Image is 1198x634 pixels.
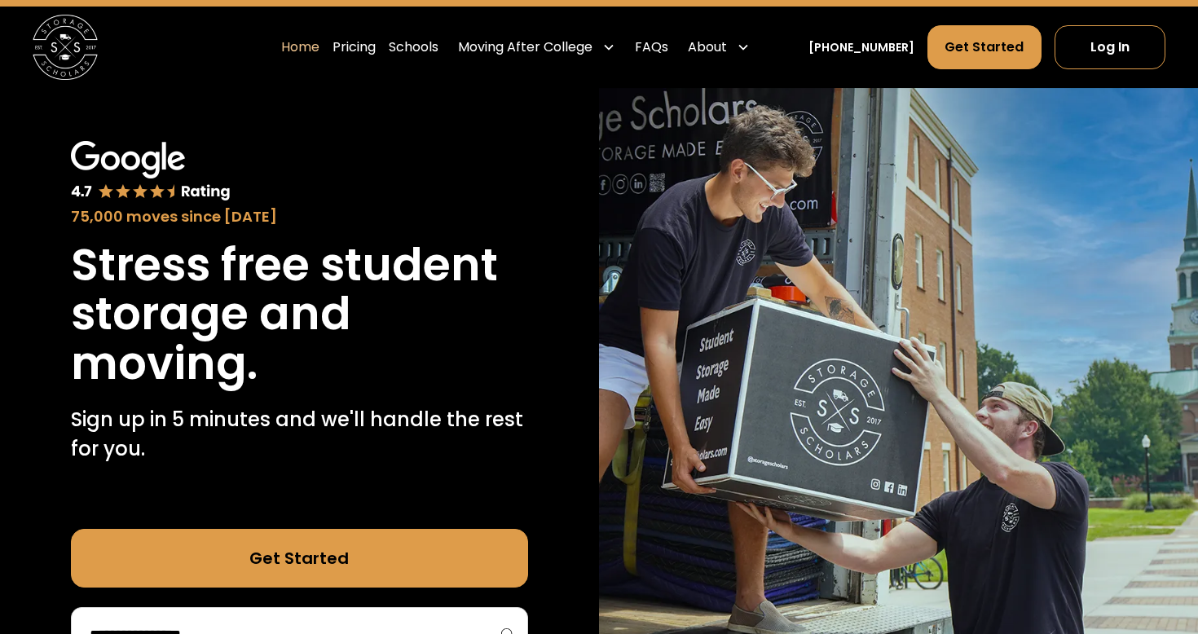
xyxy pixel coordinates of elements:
[71,205,528,227] div: 75,000 moves since [DATE]
[1055,25,1165,69] a: Log In
[71,529,528,588] a: Get Started
[688,37,727,57] div: About
[635,24,668,70] a: FAQs
[71,141,231,202] img: Google 4.7 star rating
[681,24,756,70] div: About
[33,15,98,80] img: Storage Scholars main logo
[808,39,914,56] a: [PHONE_NUMBER]
[927,25,1041,69] a: Get Started
[281,24,319,70] a: Home
[71,240,528,389] h1: Stress free student storage and moving.
[333,24,376,70] a: Pricing
[458,37,592,57] div: Moving After College
[33,15,98,80] a: home
[389,24,438,70] a: Schools
[451,24,622,70] div: Moving After College
[71,405,528,464] p: Sign up in 5 minutes and we'll handle the rest for you.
